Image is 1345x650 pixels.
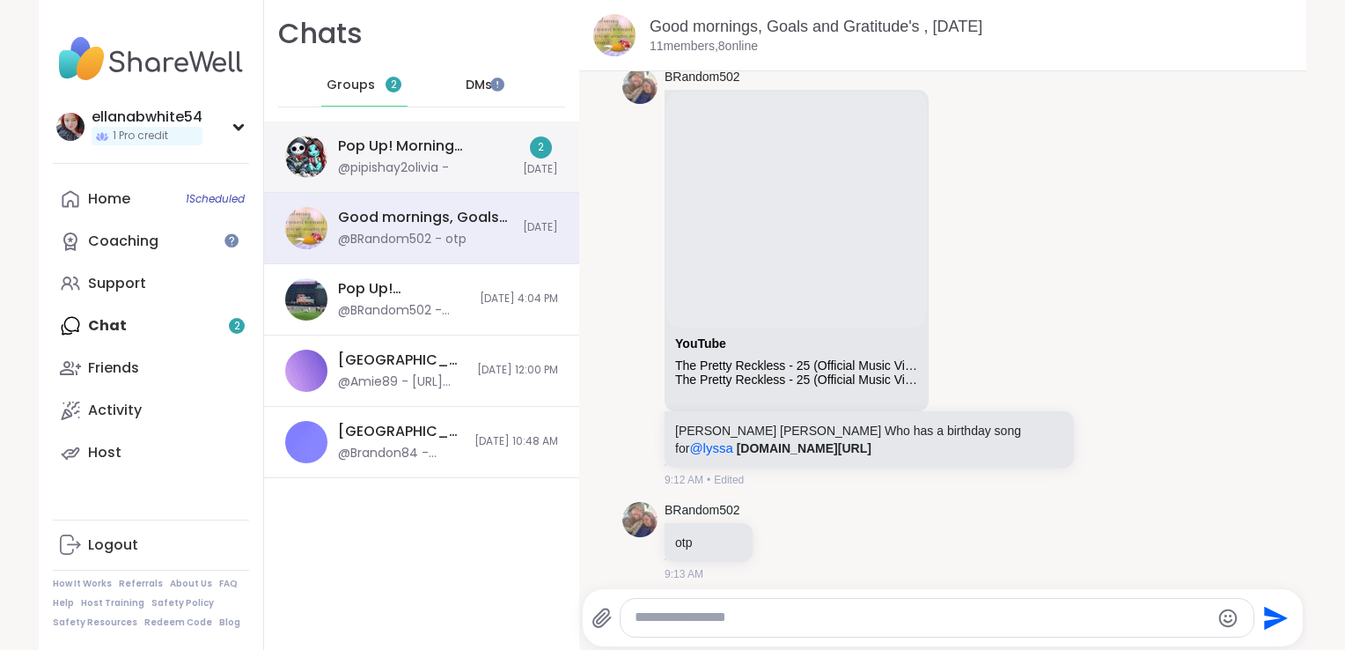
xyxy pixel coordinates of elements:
a: Activity [53,389,249,432]
div: 2 [530,137,552,159]
img: ShareWell Nav Logo [53,28,249,90]
div: The Pretty Reckless - 25 (Official Music Video) From the new album 'Death By Rock And Roll' | Ava... [675,373,918,388]
a: How It Works [53,578,112,590]
div: Host [88,443,121,462]
div: Friends [88,358,139,378]
img: https://sharewell-space-live.sfo3.digitaloceanspaces.com/user-generated/127af2b2-1259-4cf0-9fd7-7... [622,69,658,104]
a: FAQ [219,578,238,590]
a: BRandom502 [665,502,740,520]
a: Support [53,262,249,305]
a: Host Training [81,597,144,609]
a: BRandom502 [665,69,740,86]
img: https://sharewell-space-live.sfo3.digitaloceanspaces.com/user-generated/127af2b2-1259-4cf0-9fd7-7... [622,502,658,537]
img: Brandomness Club House, Sep 13 [285,421,327,463]
iframe: Spotlight [224,233,239,247]
span: @lyssa [689,440,732,455]
textarea: Type your message [635,609,1209,627]
a: Referrals [119,578,163,590]
span: Groups [327,77,375,94]
div: @BRandom502 - Hope you have a safe trip home. [338,302,469,320]
span: [DATE] 12:00 PM [477,363,558,378]
a: Safety Policy [151,597,214,609]
p: otp [675,534,742,551]
img: Pop Up! Brandomness Festival check in, Sep 14 [285,278,327,321]
div: Good mornings, Goals and Gratitude's , [DATE] [338,208,512,227]
div: Pop Up! Morning Session!, [DATE] [338,137,512,156]
span: [DATE] [523,162,558,177]
span: 9:12 AM [665,472,703,488]
a: Host [53,432,249,474]
iframe: Spotlight [490,78,504,92]
div: Pop Up! Brandomness Festival check in, [DATE] [338,279,469,299]
div: [GEOGRAPHIC_DATA], [DATE] [338,422,464,441]
div: The Pretty Reckless - 25 (Official Music Video) [675,358,918,373]
img: ellanabwhite54 [56,113,85,141]
span: 2 [391,78,397,92]
a: Coaching [53,220,249,262]
img: Good mornings, Goals and Gratitude's , Sep 15 [593,14,636,56]
img: Pop Up! Morning Session!, Sep 15 [285,136,327,178]
span: 1 Scheduled [186,192,245,206]
a: Logout [53,524,249,566]
a: Help [53,597,74,609]
a: Friends [53,347,249,389]
a: Good mornings, Goals and Gratitude's , [DATE] [650,18,982,35]
span: Edited [714,472,744,488]
button: Emoji picker [1217,608,1238,629]
span: [DATE] 10:48 AM [474,434,558,449]
span: DMs [466,77,492,94]
p: [PERSON_NAME] [PERSON_NAME] Who has a birthday song for [675,422,1063,457]
div: Logout [88,536,138,555]
div: @Brandon84 - Good night [PERSON_NAME] enjoy the rest of your weekend 🫂 [338,445,464,462]
a: [DOMAIN_NAME][URL] [737,441,871,455]
div: Activity [88,401,142,420]
div: Coaching [88,232,158,251]
span: [DATE] [523,220,558,235]
a: Blog [219,617,240,629]
p: 11 members, 8 online [650,38,758,55]
a: Home1Scheduled [53,178,249,220]
div: Home [88,189,130,209]
div: @pipishay2olivia - [338,159,449,177]
iframe: The Pretty Reckless - 25 (Official Music Video) [666,92,927,328]
button: Send [1254,598,1294,638]
div: [GEOGRAPHIC_DATA], [DATE] [338,351,467,370]
div: @Amie89 - [URL][DOMAIN_NAME] [338,373,467,391]
a: About Us [170,578,212,590]
a: Safety Resources [53,617,137,629]
h1: Chats [278,14,363,54]
span: • [707,472,710,488]
a: Redeem Code [144,617,212,629]
div: Support [88,274,146,293]
span: [DATE] 4:04 PM [480,292,558,307]
img: Good mornings, Goals and Gratitude's , Sep 15 [285,207,327,249]
img: Brandomness Club House, Sep 14 [285,350,327,392]
a: Attachment [675,336,726,351]
div: @BRandom502 - otp [338,231,467,248]
div: ellanabwhite54 [92,107,202,127]
span: 1 Pro credit [113,129,168,144]
span: 9:13 AM [665,566,703,582]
